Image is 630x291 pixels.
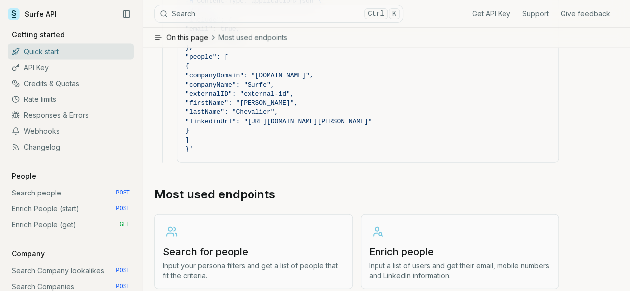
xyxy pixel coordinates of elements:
[8,123,134,139] a: Webhooks
[364,8,388,19] kbd: Ctrl
[185,145,193,153] span: }'
[154,187,275,202] a: Most used endpoints
[116,189,130,197] span: POST
[185,108,278,116] span: "lastName": "Chevalier",
[389,8,400,19] kbd: K
[185,62,189,70] span: {
[8,7,57,22] a: Surfe API
[8,249,49,259] p: Company
[119,221,130,229] span: GET
[369,245,550,259] h3: Enrich people
[116,205,130,213] span: POST
[185,127,189,134] span: }
[185,90,294,97] span: "externalID": "external-id",
[142,28,630,48] button: On this pageMost used endpoints
[8,92,134,107] a: Rate limits
[8,60,134,76] a: API Key
[154,5,403,23] button: SearchCtrlK
[185,136,189,144] span: ]
[116,267,130,275] span: POST
[8,263,134,279] a: Search Company lookalikes POST
[8,30,69,40] p: Getting started
[116,283,130,291] span: POST
[154,214,353,289] a: Search for peopleInput your persona filters and get a list of people that fit the criteria.
[561,9,610,19] a: Give feedback
[8,44,134,60] a: Quick start
[163,261,344,281] p: Input your persona filters and get a list of people that fit the criteria.
[361,214,559,289] a: Enrich peopleInput a list of users and get their email, mobile numbers and LinkedIn information.
[8,107,134,123] a: Responses & Errors
[8,76,134,92] a: Credits & Quotas
[369,261,550,281] p: Input a list of users and get their email, mobile numbers and LinkedIn information.
[8,185,134,201] a: Search people POST
[119,7,134,22] button: Collapse Sidebar
[8,171,40,181] p: People
[185,81,274,89] span: "companyName": "Surfe",
[472,9,510,19] a: Get API Key
[185,72,313,79] span: "companyDomain": "[DOMAIN_NAME]",
[185,118,372,125] span: "linkedinUrl": "[URL][DOMAIN_NAME][PERSON_NAME]"
[163,245,344,259] h3: Search for people
[185,99,298,107] span: "firstName": "[PERSON_NAME]",
[8,201,134,217] a: Enrich People (start) POST
[8,217,134,233] a: Enrich People (get) GET
[522,9,549,19] a: Support
[8,139,134,155] a: Changelog
[185,53,228,61] span: "people": [
[218,33,287,43] span: Most used endpoints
